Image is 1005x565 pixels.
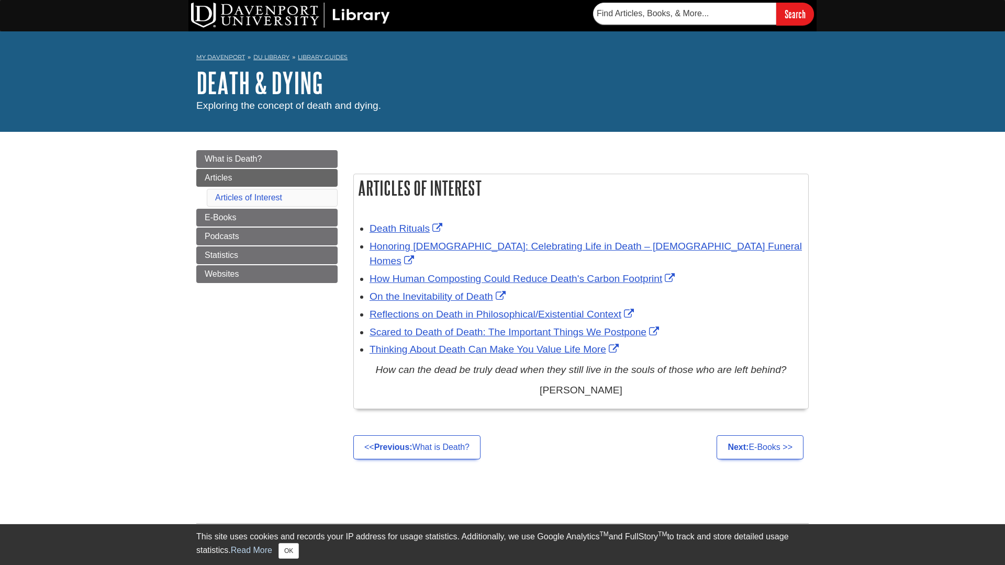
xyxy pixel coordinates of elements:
sup: TM [599,530,608,538]
a: Read More [231,546,272,555]
a: Link opens in new window [370,273,677,284]
strong: Previous: [374,443,412,451]
a: Articles of Interest [215,193,282,202]
span: E-Books [205,213,236,222]
span: Exploring the concept of death and dying. [196,100,381,111]
input: Search [776,3,814,25]
a: What is Death? [196,150,338,168]
a: Library Guides [298,53,348,61]
a: DU Library [253,53,289,61]
strong: Next: [728,443,749,451]
a: Link opens in new window [370,326,662,337]
nav: breadcrumb [196,50,809,67]
a: Link opens in new window [370,291,508,302]
a: Podcasts [196,228,338,245]
em: How can the dead be truly dead when they still live in the souls of those who are left behind? [375,364,786,375]
button: Close [278,543,299,559]
sup: TM [658,530,667,538]
h2: Articles of Interest [354,174,808,202]
a: Statistics [196,246,338,264]
a: My Davenport [196,53,245,62]
p: [PERSON_NAME] [359,383,803,398]
span: Statistics [205,251,238,259]
span: What is Death? [205,154,262,163]
div: Guide Pages [196,150,338,283]
a: Link opens in new window [370,241,802,267]
span: Podcasts [205,232,239,241]
div: This site uses cookies and records your IP address for usage statistics. Additionally, we use Goo... [196,530,809,559]
h1: Death & Dying [196,67,809,98]
input: Find Articles, Books, & More... [593,3,776,25]
span: Articles [205,173,232,182]
a: Articles [196,169,338,187]
span: Websites [205,269,239,278]
a: Link opens in new window [370,223,445,234]
a: E-Books [196,209,338,227]
img: DU Library [191,3,390,28]
form: Searches DU Library's articles, books, and more [593,3,814,25]
a: <<Previous:What is Death? [353,435,481,459]
a: Websites [196,265,338,283]
a: Link opens in new window [370,344,621,355]
a: Link opens in new window [370,309,636,320]
a: Next:E-Books >> [717,435,803,459]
